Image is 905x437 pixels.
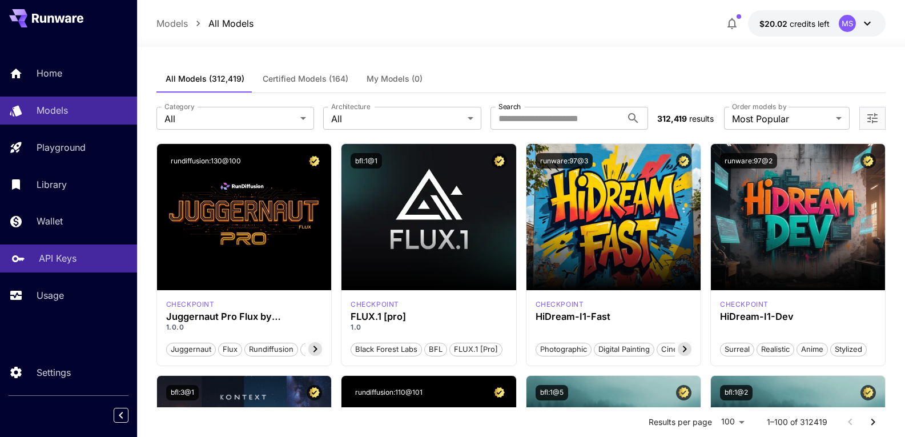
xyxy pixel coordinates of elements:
[37,141,86,154] p: Playground
[424,342,447,356] button: BFL
[450,344,502,355] span: FLUX.1 [pro]
[351,153,382,169] button: bfl:1@1
[839,15,856,32] div: MS
[37,214,63,228] p: Wallet
[39,251,77,265] p: API Keys
[717,414,749,430] div: 100
[156,17,254,30] nav: breadcrumb
[351,299,399,310] p: checkpoint
[759,19,790,29] span: $20.02
[649,416,712,428] p: Results per page
[797,342,828,356] button: Anime
[263,74,348,84] span: Certified Models (164)
[307,153,322,169] button: Certified Model – Vetted for best performance and includes a commercial license.
[351,344,421,355] span: Black Forest Labs
[301,344,321,355] span: pro
[676,385,691,400] button: Certified Model – Vetted for best performance and includes a commercial license.
[492,153,507,169] button: Certified Model – Vetted for best performance and includes a commercial license.
[167,344,215,355] span: juggernaut
[166,299,215,310] div: FLUX.1 D
[164,102,195,111] label: Category
[244,342,298,356] button: rundiffusion
[114,408,128,423] button: Collapse sidebar
[166,311,322,322] h3: Juggernaut Pro Flux by RunDiffusion
[166,385,199,400] button: bfl:3@1
[307,385,322,400] button: Certified Model – Vetted for best performance and includes a commercial license.
[219,344,242,355] span: flux
[367,74,423,84] span: My Models (0)
[594,344,654,355] span: Digital Painting
[797,344,827,355] span: Anime
[732,102,786,111] label: Order models by
[790,19,830,29] span: credits left
[536,311,691,322] h3: HiDream-I1-Fast
[830,342,867,356] button: Stylized
[860,153,876,169] button: Certified Model – Vetted for best performance and includes a commercial license.
[164,112,296,126] span: All
[351,311,506,322] h3: FLUX.1 [pro]
[166,74,244,84] span: All Models (312,419)
[757,344,794,355] span: Realistic
[759,18,830,30] div: $20.0158
[831,344,866,355] span: Stylized
[449,342,502,356] button: FLUX.1 [pro]
[594,342,654,356] button: Digital Painting
[757,342,794,356] button: Realistic
[536,344,591,355] span: Photographic
[720,299,769,310] div: HiDream Dev
[536,385,568,400] button: bfl:1@5
[657,344,700,355] span: Cinematic
[866,111,879,126] button: Open more filters
[536,153,593,169] button: runware:97@3
[860,385,876,400] button: Certified Model – Vetted for best performance and includes a commercial license.
[862,411,884,434] button: Go to next page
[218,342,242,356] button: flux
[351,299,399,310] div: fluxpro
[37,178,67,191] p: Library
[37,103,68,117] p: Models
[720,299,769,310] p: checkpoint
[122,405,137,426] div: Collapse sidebar
[37,66,62,80] p: Home
[37,366,71,379] p: Settings
[720,311,876,322] h3: HiDream-I1-Dev
[156,17,188,30] a: Models
[425,344,447,355] span: BFL
[300,342,321,356] button: pro
[208,17,254,30] a: All Models
[536,299,584,310] div: HiDream Fast
[536,342,592,356] button: Photographic
[166,153,246,169] button: rundiffusion:130@100
[732,112,831,126] span: Most Popular
[492,385,507,400] button: Certified Model – Vetted for best performance and includes a commercial license.
[657,114,687,123] span: 312,419
[37,288,64,302] p: Usage
[676,153,691,169] button: Certified Model – Vetted for best performance and includes a commercial license.
[748,10,886,37] button: $20.0158MS
[166,299,215,310] p: checkpoint
[720,153,777,169] button: runware:97@2
[331,112,463,126] span: All
[720,385,753,400] button: bfl:1@2
[657,342,701,356] button: Cinematic
[720,342,754,356] button: Surreal
[351,342,422,356] button: Black Forest Labs
[245,344,297,355] span: rundiffusion
[351,322,506,332] p: 1.0
[351,385,427,400] button: rundiffusion:110@101
[166,322,322,332] p: 1.0.0
[767,416,827,428] p: 1–100 of 312419
[536,299,584,310] p: checkpoint
[689,114,714,123] span: results
[331,102,370,111] label: Architecture
[721,344,754,355] span: Surreal
[498,102,521,111] label: Search
[166,342,216,356] button: juggernaut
